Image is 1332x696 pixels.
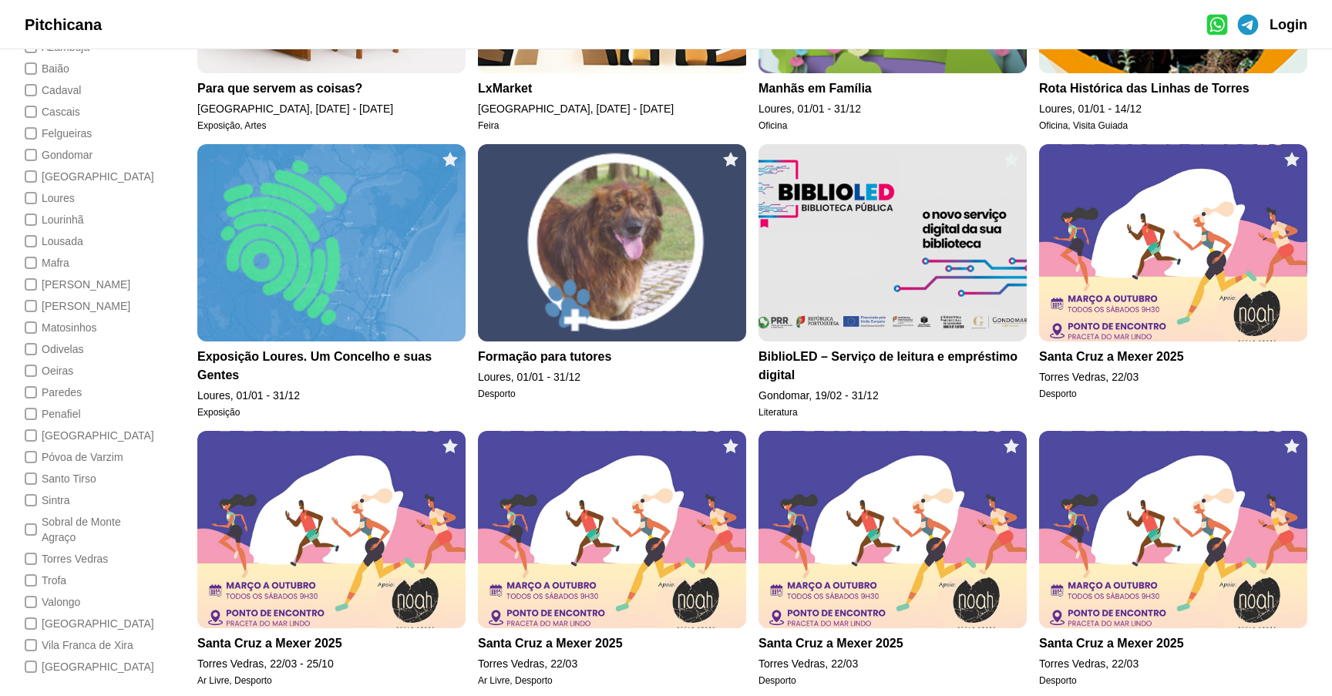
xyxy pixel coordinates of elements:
[25,234,148,249] label: District
[42,594,80,610] div: Valongo
[25,363,148,378] label: District
[478,119,746,132] div: Feira
[478,431,746,687] a: Santa Cruz a Mexer 2025Torres Vedras, 22/03Ar Livre, Desporto
[42,147,92,163] div: Gondomar
[25,637,148,653] label: District
[42,406,81,422] div: Penafiel
[1270,17,1307,32] span: Login
[42,212,84,227] div: Lourinhã
[1039,369,1307,385] div: Torres Vedras, 22/03
[478,79,746,98] div: LxMarket
[1039,656,1307,671] div: Torres Vedras, 22/03
[478,388,746,400] div: Desporto
[197,119,466,132] div: Exposição, Artes
[758,144,1027,419] a: BiblioLED – Serviço de leitura e empréstimo digitalGondomar, 19/02 - 31/12Literatura
[42,514,148,545] div: Sobral de Monte Agraço
[758,634,1027,653] div: Santa Cruz a Mexer 2025
[25,341,148,357] label: District
[197,674,466,687] div: Ar Livre, Desporto
[197,144,466,419] a: Exposição Loures. Um Concelho e suas GentesLoures, 01/01 - 31/12Exposição
[478,369,746,385] div: Loures, 01/01 - 31/12
[25,126,148,141] label: District
[42,190,75,206] div: Loures
[42,320,97,335] div: Matosinhos
[25,471,148,486] label: District
[25,14,102,35] a: Pitchicana
[478,634,746,653] div: Santa Cruz a Mexer 2025
[25,255,148,271] label: District
[197,656,466,671] div: Torres Vedras, 22/03 - 25/10
[758,144,1027,341] img: BiblioLED – Serviço de leitura e empréstimo digital
[1270,14,1307,35] a: Login
[478,144,746,341] img: Formação para tutores
[25,385,148,400] label: District
[758,656,1027,671] div: Torres Vedras, 22/03
[25,659,148,674] label: District
[42,428,154,443] div: [GEOGRAPHIC_DATA]
[25,428,148,443] label: District
[25,147,148,163] label: District
[25,616,148,631] label: District
[1039,388,1307,400] div: Desporto
[25,212,148,227] label: District
[758,101,1027,116] div: Loures, 01/01 - 31/12
[758,431,1027,687] a: Santa Cruz a Mexer 2025Torres Vedras, 22/03Desporto
[197,634,466,653] div: Santa Cruz a Mexer 2025
[1039,101,1307,116] div: Loures, 01/01 - 14/12
[1039,79,1307,98] div: Rota Histórica das Linhas de Torres
[42,169,154,184] div: [GEOGRAPHIC_DATA]
[25,277,148,292] label: District
[25,493,148,508] label: District
[25,16,102,33] span: Pitchicana
[478,348,746,366] div: Formação para tutores
[42,104,80,119] div: Cascais
[42,341,83,357] div: Odivelas
[197,388,466,403] div: Loures, 01/01 - 31/12
[25,594,148,610] label: District
[25,298,148,314] label: District
[478,101,746,116] div: [GEOGRAPHIC_DATA], [DATE] - [DATE]
[42,493,70,508] div: Sintra
[25,104,148,119] label: District
[25,514,148,545] label: District
[42,385,82,400] div: Paredes
[197,144,466,341] img: Exposição Loures. Um Concelho e suas Gentes
[42,234,83,249] div: Lousada
[1039,431,1307,687] a: Santa Cruz a Mexer 2025Torres Vedras, 22/03Desporto
[42,61,69,76] div: Baião
[42,659,154,674] div: [GEOGRAPHIC_DATA]
[42,82,81,98] div: Cadaval
[25,573,148,588] label: District
[1039,634,1307,653] div: Santa Cruz a Mexer 2025
[1039,119,1307,132] div: Oficina, Visita Guiada
[25,320,148,335] label: District
[758,431,1027,628] img: Santa Cruz a Mexer 2025
[42,471,96,486] div: Santo Tirso
[758,406,1027,419] div: Literatura
[42,126,92,141] div: Felgueiras
[25,61,148,76] label: District
[42,573,66,588] div: Trofa
[42,449,123,465] div: Póvoa de Varzim
[197,406,466,419] div: Exposição
[478,674,746,687] div: Ar Livre, Desporto
[758,674,1027,687] div: Desporto
[42,255,69,271] div: Mafra
[42,616,154,631] div: [GEOGRAPHIC_DATA]
[197,101,466,116] div: [GEOGRAPHIC_DATA], [DATE] - [DATE]
[1039,674,1307,687] div: Desporto
[25,190,148,206] label: District
[25,551,148,567] label: District
[197,431,466,687] a: Santa Cruz a Mexer 2025Torres Vedras, 22/03 - 25/10Ar Livre, Desporto
[1039,144,1307,419] a: Santa Cruz a Mexer 2025Torres Vedras, 22/03Desporto
[758,79,1027,98] div: Manhãs em Família
[758,348,1027,385] div: BiblioLED – Serviço de leitura e empréstimo digital
[478,431,746,628] img: Santa Cruz a Mexer 2025
[42,363,73,378] div: Oeiras
[1039,348,1307,366] div: Santa Cruz a Mexer 2025
[758,388,1027,403] div: Gondomar, 19/02 - 31/12
[25,449,148,465] label: District
[25,169,148,184] label: District
[478,144,746,419] a: Formação para tutoresLoures, 01/01 - 31/12Desporto
[197,348,466,385] div: Exposição Loures. Um Concelho e suas Gentes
